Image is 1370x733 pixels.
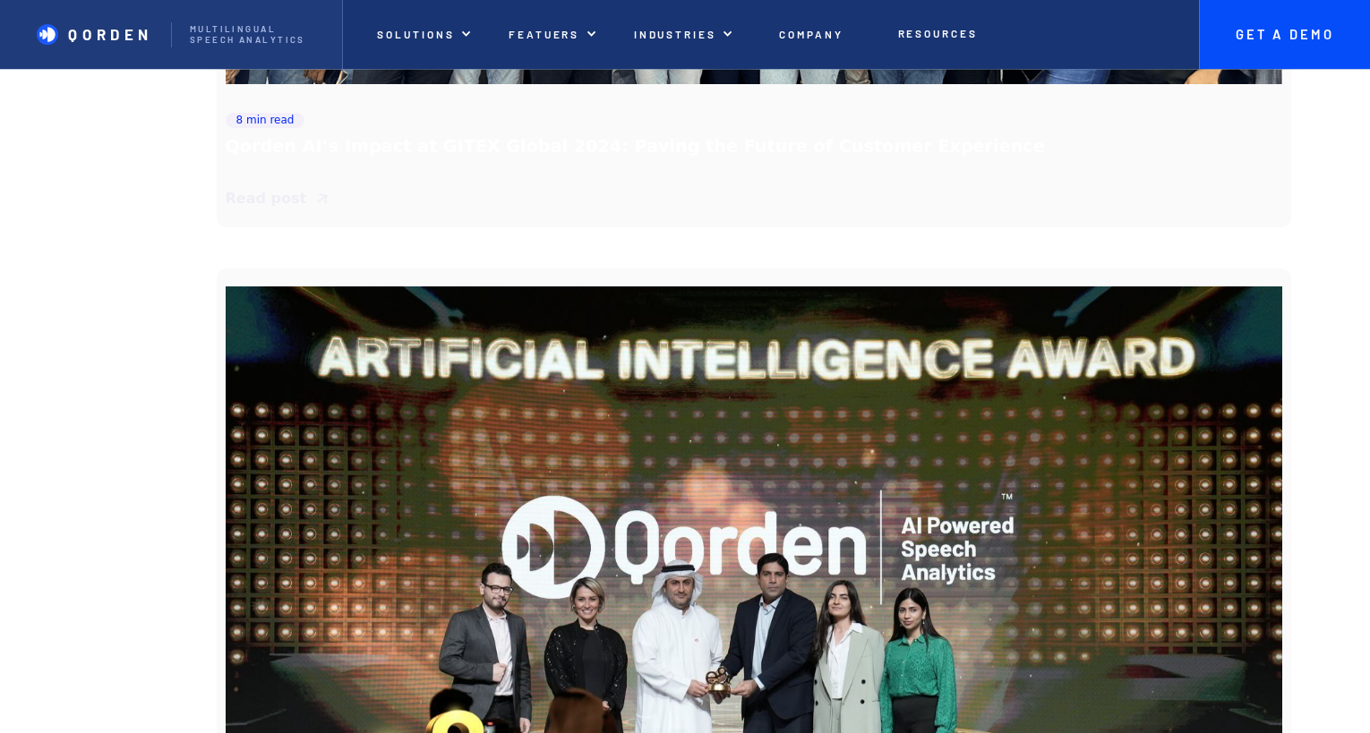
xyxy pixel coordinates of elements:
div: Read post [226,188,307,209]
p: Get A Demo [1218,27,1352,43]
p: Solutions [377,28,454,40]
p: Multilingual Speech analytics [190,24,323,46]
a: Read post [226,188,332,209]
p: Featuers [509,28,580,40]
p: Company [779,28,843,40]
p: industries [634,28,716,40]
div: 8 min read [236,113,295,128]
a: ‍Qorden AI’s Impact at GITEX Global 2024: Paving the Future of Customer Experience [226,135,1045,159]
p: Resources [898,27,978,39]
p: QORDEN [68,25,153,43]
